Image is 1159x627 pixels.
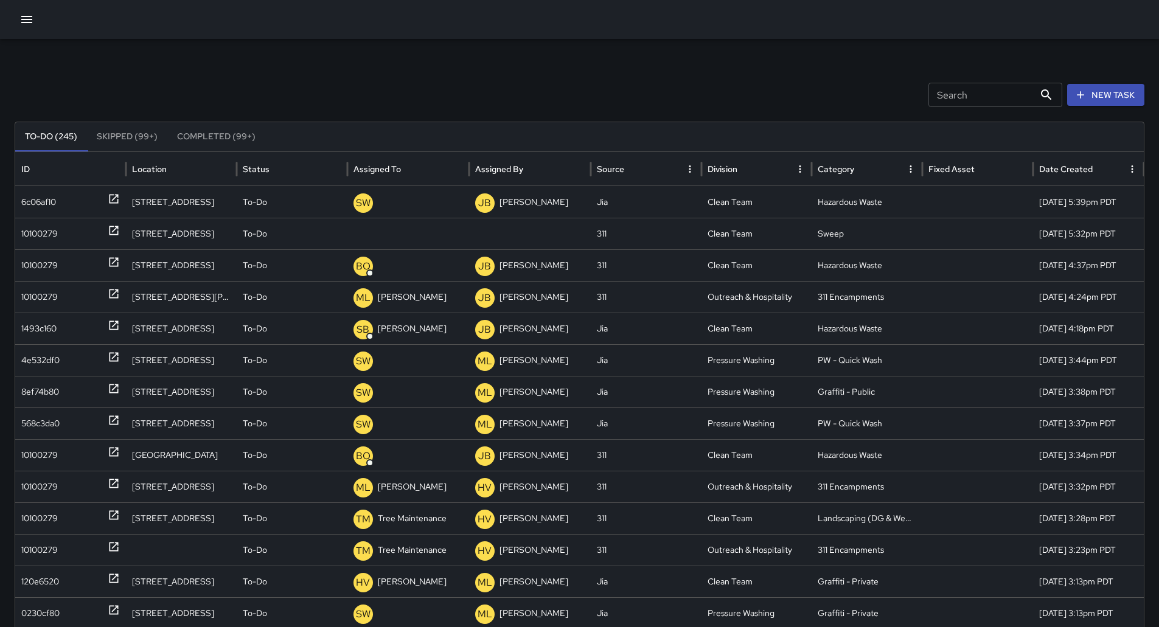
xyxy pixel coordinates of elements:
div: Jia [591,407,701,439]
div: 311 [591,439,701,471]
p: [PERSON_NAME] [499,535,568,566]
p: To-Do [243,218,267,249]
div: Clean Team [701,249,812,281]
div: Clean Team [701,439,812,471]
div: Graffiti - Private [812,566,922,597]
div: Division [708,164,737,175]
div: 568c3da0 [21,408,60,439]
div: 1131 Mission Street [126,376,237,407]
p: To-Do [243,566,267,597]
div: 10100279 [21,535,58,566]
button: New Task [1067,84,1144,106]
div: 10/14/2025, 3:37pm PDT [1033,407,1144,439]
p: [PERSON_NAME] [499,503,568,534]
p: To-Do [243,187,267,218]
p: To-Do [243,503,267,534]
p: To-Do [243,313,267,344]
div: Clean Team [701,186,812,218]
p: Tree Maintenance [378,503,447,534]
p: To-Do [243,440,267,471]
div: Assigned To [353,164,401,175]
div: Jia [591,313,701,344]
div: 1000 Howard Street [126,281,237,313]
div: 311 [591,281,701,313]
div: Jia [591,344,701,376]
div: Landscaping (DG & Weeds) [812,502,922,534]
p: JB [478,196,491,210]
div: Clean Team [701,502,812,534]
div: Hazardous Waste [812,186,922,218]
p: ML [356,480,371,495]
p: SB [357,322,369,337]
p: [PERSON_NAME] [378,471,447,502]
div: 1171 Mission Street [126,439,237,471]
div: Graffiti - Public [812,376,922,407]
div: ID [21,164,30,175]
div: Jia [591,376,701,407]
button: Division column menu [792,161,809,178]
p: JB [478,291,491,305]
div: PW - Quick Wash [812,407,922,439]
p: [PERSON_NAME] [499,313,568,344]
p: [PERSON_NAME] [378,566,447,597]
div: 4e532df0 [21,345,60,376]
p: TM [356,512,371,527]
p: HV [478,544,492,558]
p: ML [356,291,371,305]
p: ML [478,417,492,432]
p: SW [356,386,371,400]
div: Category [818,164,854,175]
div: Clean Team [701,566,812,597]
div: 311 [591,471,701,502]
div: 10/14/2025, 3:32pm PDT [1033,471,1144,502]
p: [PERSON_NAME] [499,376,568,407]
div: Sweep [812,218,922,249]
button: Completed (99+) [167,122,265,151]
div: Outreach & Hospitality [701,534,812,566]
p: HV [478,480,492,495]
div: Clean Team [701,313,812,344]
div: Fixed Asset [928,164,975,175]
p: To-Do [243,250,267,281]
div: Pressure Washing [701,344,812,376]
div: Location [132,164,167,175]
p: JB [478,322,491,337]
div: 8ef74b80 [21,376,59,407]
p: JB [478,259,491,274]
p: [PERSON_NAME] [499,187,568,218]
p: To-Do [243,471,267,502]
div: 120e6520 [21,566,59,597]
p: To-Do [243,376,267,407]
div: 10/14/2025, 3:34pm PDT [1033,439,1144,471]
p: To-Do [243,535,267,566]
div: Clean Team [701,218,812,249]
p: JB [478,449,491,463]
div: 31 8th Street [126,344,237,376]
div: 1023 Mission Street [126,186,237,218]
div: 10/14/2025, 3:13pm PDT [1033,566,1144,597]
p: BO [356,449,371,463]
p: BO [356,259,371,274]
div: 10/14/2025, 5:32pm PDT [1033,218,1144,249]
div: 550 Minna Street [126,218,237,249]
div: 221 6th Street [126,566,237,597]
p: ML [478,386,492,400]
p: To-Do [243,408,267,439]
div: Date Created [1039,164,1093,175]
p: ML [478,607,492,622]
div: Hazardous Waste [812,313,922,344]
div: 10100279 [21,282,58,313]
div: 10/14/2025, 4:24pm PDT [1033,281,1144,313]
div: 10100279 [21,250,58,281]
p: ML [478,575,492,590]
div: 311 [591,534,701,566]
div: 10/14/2025, 3:23pm PDT [1033,534,1144,566]
div: 10/14/2025, 3:38pm PDT [1033,376,1144,407]
div: 66 8th Street [126,471,237,502]
p: [PERSON_NAME] [499,408,568,439]
div: 6c06af10 [21,187,56,218]
div: 10/14/2025, 4:37pm PDT [1033,249,1144,281]
div: Jia [591,566,701,597]
div: PW - Quick Wash [812,344,922,376]
p: Tree Maintenance [378,535,447,566]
